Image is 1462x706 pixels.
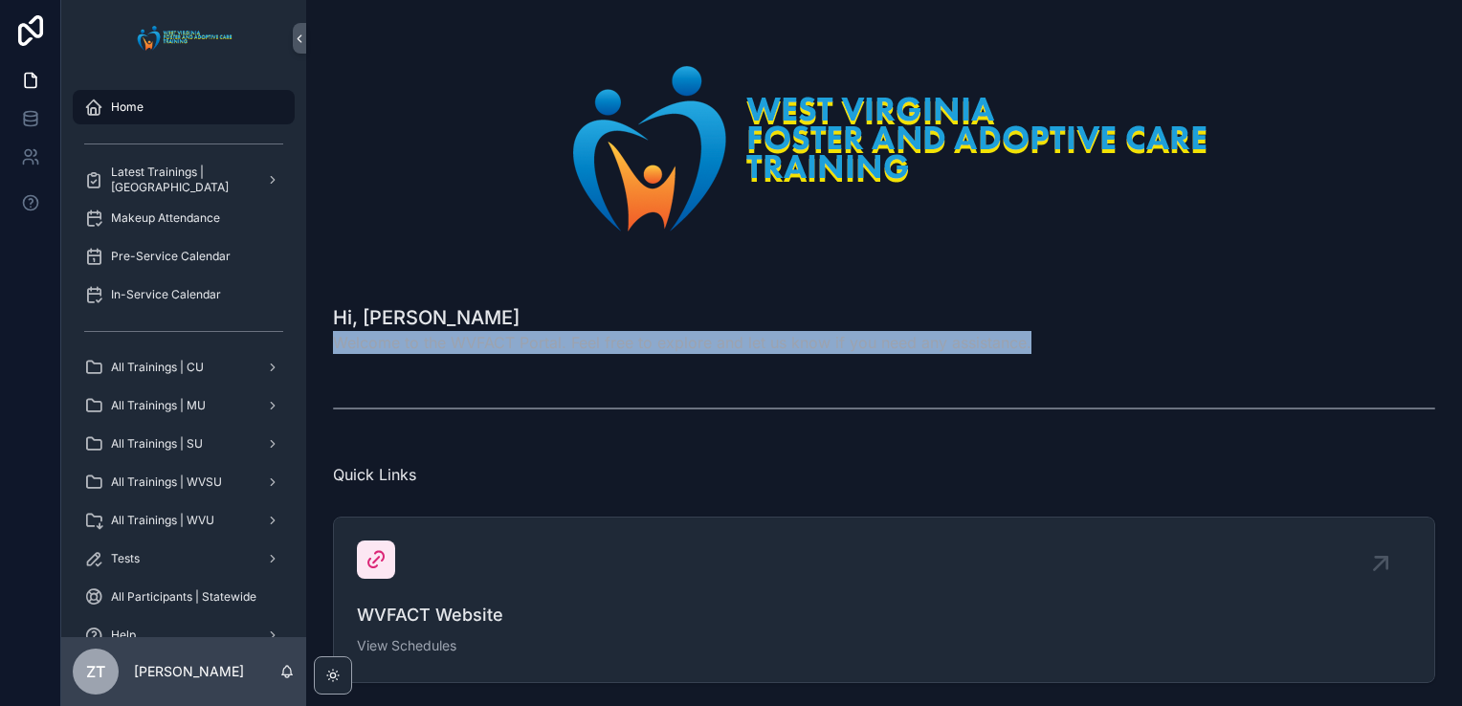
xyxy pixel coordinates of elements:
[333,304,1031,331] h1: Hi, [PERSON_NAME]
[73,465,295,499] a: All Trainings | WVSU
[73,239,295,274] a: Pre-Service Calendar
[111,287,221,302] span: In-Service Calendar
[132,23,236,54] img: App logo
[111,398,206,413] span: All Trainings | MU
[73,388,295,423] a: All Trainings | MU
[111,551,140,566] span: Tests
[61,77,306,637] div: scrollable content
[111,628,136,643] span: Help
[73,277,295,312] a: In-Service Calendar
[73,427,295,461] a: All Trainings | SU
[111,513,214,528] span: All Trainings | WVU
[73,350,295,385] a: All Trainings | CU
[111,210,220,226] span: Makeup Attendance
[357,602,1411,629] span: WVFACT Website
[73,618,295,652] a: Help
[73,201,295,235] a: Makeup Attendance
[73,503,295,538] a: All Trainings | WVU
[111,249,231,264] span: Pre-Service Calendar
[333,465,416,484] span: Quick Links
[73,580,295,614] a: All Participants | Statewide
[333,331,1031,354] span: Welcome to the WVFACT Portal. Feel free to explore and let us know if you need any assistance.
[111,474,222,490] span: All Trainings | WVSU
[73,90,295,124] a: Home
[537,46,1231,251] img: 26288-LogoRetina.png
[111,360,204,375] span: All Trainings | CU
[73,163,295,197] a: Latest Trainings | [GEOGRAPHIC_DATA]
[134,662,244,681] p: [PERSON_NAME]
[111,589,256,605] span: All Participants | Statewide
[111,99,144,115] span: Home
[73,541,295,576] a: Tests
[357,636,1411,655] span: View Schedules
[111,436,203,452] span: All Trainings | SU
[86,660,105,683] span: ZT
[111,165,251,195] span: Latest Trainings | [GEOGRAPHIC_DATA]
[334,518,1434,682] a: WVFACT WebsiteView Schedules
